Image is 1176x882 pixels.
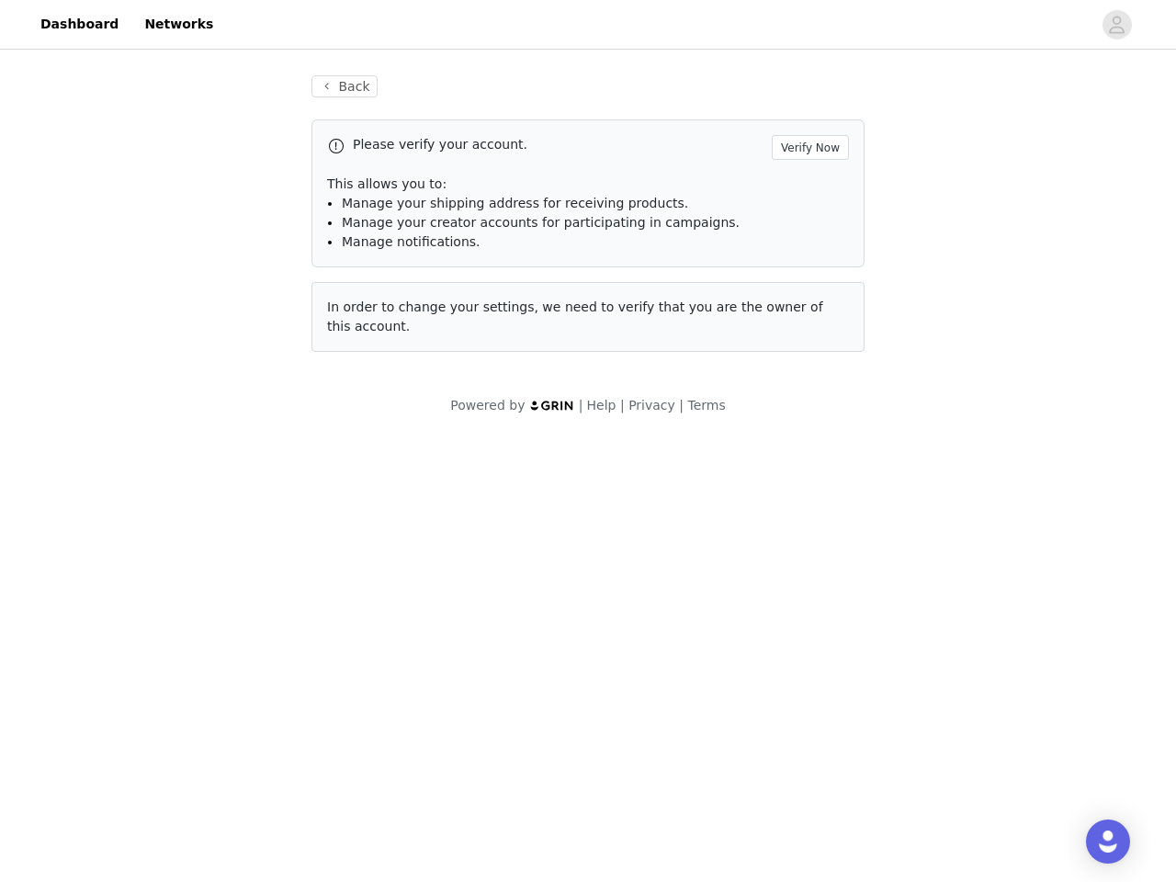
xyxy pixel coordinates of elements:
p: This allows you to: [327,175,849,194]
a: Help [587,398,616,413]
div: avatar [1108,10,1125,40]
a: Networks [133,4,224,45]
a: Dashboard [29,4,130,45]
span: | [579,398,583,413]
button: Back [311,75,378,97]
span: Powered by [450,398,525,413]
span: | [679,398,684,413]
span: Manage your shipping address for receiving products. [342,196,688,210]
span: Manage notifications. [342,234,481,249]
p: Please verify your account. [353,135,764,154]
span: In order to change your settings, we need to verify that you are the owner of this account. [327,300,823,334]
img: logo [529,400,575,412]
a: Terms [687,398,725,413]
span: Manage your creator accounts for participating in campaigns. [342,215,740,230]
a: Privacy [628,398,675,413]
div: Open Intercom Messenger [1086,820,1130,864]
button: Verify Now [772,135,849,160]
span: | [620,398,625,413]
